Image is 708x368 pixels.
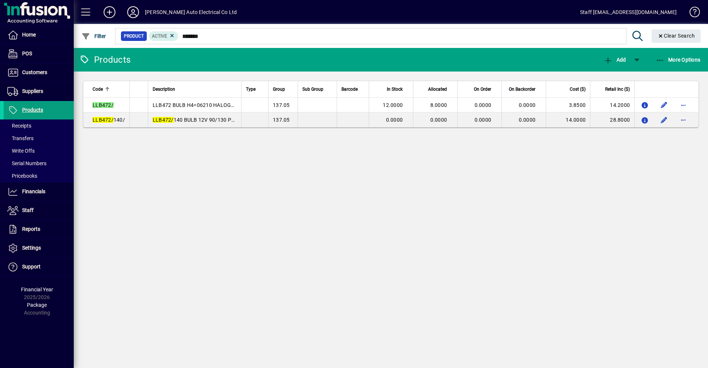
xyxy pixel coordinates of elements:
[590,98,634,112] td: 14.2000
[4,26,74,44] a: Home
[656,57,701,63] span: More Options
[4,220,74,239] a: Reports
[4,239,74,257] a: Settings
[590,112,634,127] td: 28.8000
[7,160,46,166] span: Serial Numbers
[27,302,47,308] span: Package
[519,102,536,108] span: 0.0000
[149,31,178,41] mat-chip: Activation Status: Active
[4,132,74,145] a: Transfers
[7,123,31,129] span: Receipts
[658,99,670,111] button: Edit
[383,102,403,108] span: 12.0000
[418,85,454,93] div: Allocated
[374,85,409,93] div: In Stock
[302,85,323,93] span: Sub Group
[153,102,238,108] span: LLB472 BULB H4=06210 HALOGEN
[22,88,43,94] span: Suppliers
[22,226,40,232] span: Reports
[506,85,542,93] div: On Backorder
[4,63,74,82] a: Customers
[7,148,35,154] span: Write Offs
[341,85,358,93] span: Barcode
[93,102,114,108] em: LLB472/
[657,33,695,39] span: Clear Search
[4,183,74,201] a: Financials
[4,157,74,170] a: Serial Numbers
[4,82,74,101] a: Suppliers
[580,6,677,18] div: Staff [EMAIL_ADDRESS][DOMAIN_NAME]
[153,85,237,93] div: Description
[273,85,293,93] div: Group
[273,102,290,108] span: 137.05
[677,114,689,126] button: More options
[22,264,41,270] span: Support
[387,85,403,93] span: In Stock
[22,107,43,113] span: Products
[246,85,264,93] div: Type
[546,112,590,127] td: 14.0000
[604,57,626,63] span: Add
[22,245,41,251] span: Settings
[22,207,34,213] span: Staff
[684,1,699,25] a: Knowledge Base
[124,32,144,40] span: Product
[677,99,689,111] button: More options
[570,85,586,93] span: Cost ($)
[153,85,175,93] span: Description
[22,32,36,38] span: Home
[4,45,74,63] a: POS
[273,117,290,123] span: 137.05
[654,53,702,66] button: More Options
[4,119,74,132] a: Receipts
[475,117,492,123] span: 0.0000
[273,85,285,93] span: Group
[93,85,125,93] div: Code
[4,201,74,220] a: Staff
[246,85,256,93] span: Type
[153,117,174,123] em: LLB472/
[509,85,535,93] span: On Backorder
[519,117,536,123] span: 0.0000
[7,135,34,141] span: Transfers
[658,114,670,126] button: Edit
[152,34,167,39] span: Active
[474,85,491,93] span: On Order
[145,6,237,18] div: [PERSON_NAME] Auto Electrical Co Ltd
[21,287,53,292] span: Financial Year
[153,117,265,123] span: 140 BULB 12V 90/130 P43T-38=06212
[475,102,492,108] span: 0.0000
[22,188,45,194] span: Financials
[602,53,628,66] button: Add
[462,85,498,93] div: On Order
[652,29,701,43] button: Clear
[341,85,364,93] div: Barcode
[93,117,125,123] span: 140/
[386,117,403,123] span: 0.0000
[98,6,121,19] button: Add
[22,69,47,75] span: Customers
[430,102,447,108] span: 8.0000
[93,117,114,123] em: LLB472/
[22,51,32,56] span: POS
[4,170,74,182] a: Pricebooks
[430,117,447,123] span: 0.0000
[81,33,106,39] span: Filter
[4,258,74,276] a: Support
[7,173,37,179] span: Pricebooks
[546,98,590,112] td: 3.8500
[302,85,332,93] div: Sub Group
[605,85,630,93] span: Retail Inc ($)
[80,29,108,43] button: Filter
[4,145,74,157] a: Write Offs
[121,6,145,19] button: Profile
[79,54,131,66] div: Products
[428,85,447,93] span: Allocated
[93,85,103,93] span: Code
